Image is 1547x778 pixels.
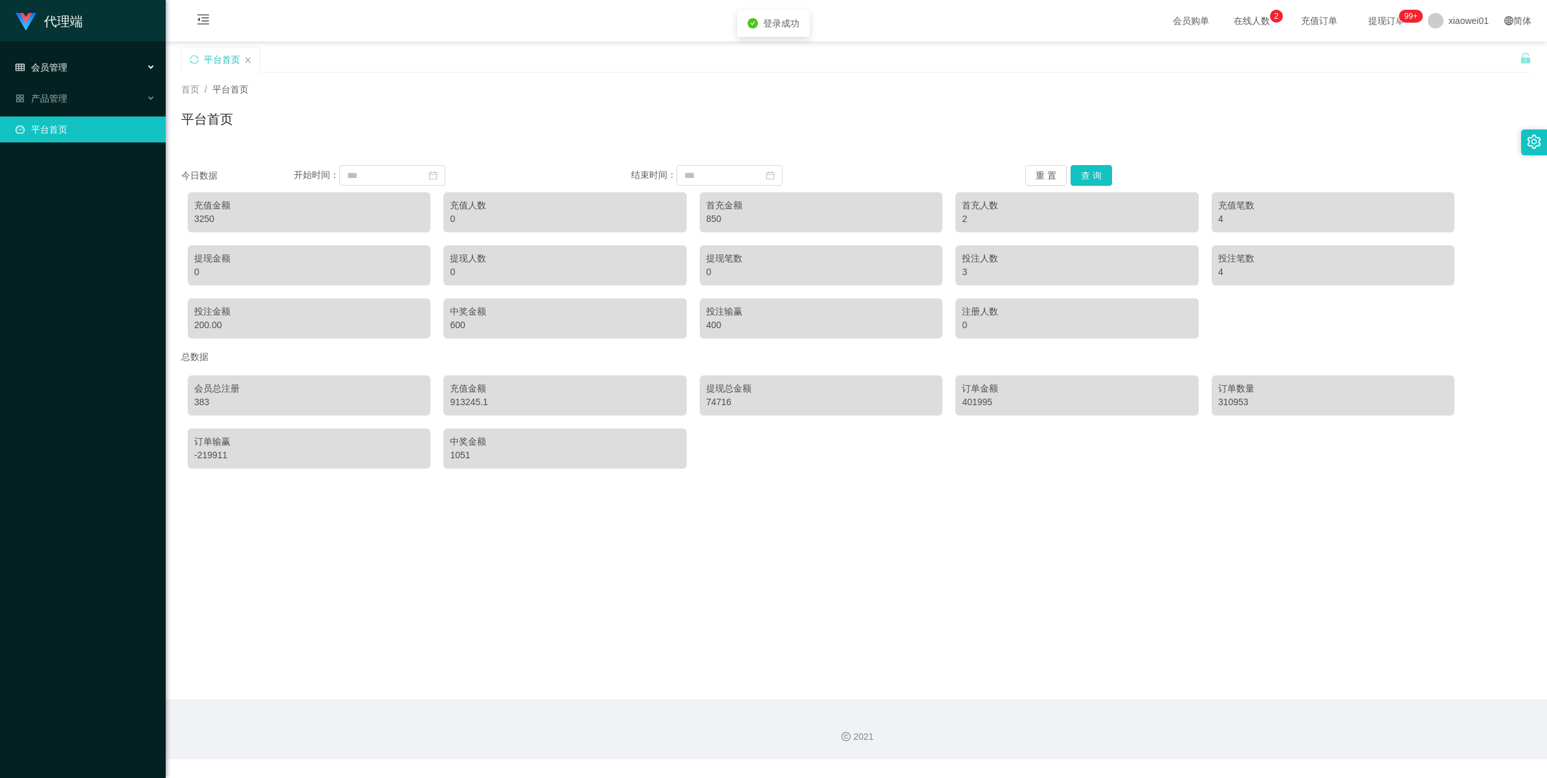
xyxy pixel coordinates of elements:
i: 图标: menu-fold [181,1,225,42]
div: 74716 [706,395,936,409]
div: 提现人数 [450,252,680,265]
div: 投注金额 [194,305,424,318]
span: 结束时间： [631,170,676,180]
div: -219911 [194,449,424,462]
i: 图标: calendar [766,171,775,180]
div: 4 [1218,265,1448,279]
div: 200.00 [194,318,424,332]
div: 充值金额 [194,199,424,212]
i: 图标: sync [190,55,199,64]
span: / [205,84,207,94]
div: 平台首页 [204,47,240,72]
div: 0 [450,265,680,279]
div: 2 [962,212,1192,226]
span: 开始时间： [294,170,339,180]
h1: 平台首页 [181,109,233,129]
div: 提现总金额 [706,382,936,395]
div: 383 [194,395,424,409]
div: 3 [962,265,1192,279]
div: 总数据 [181,345,1531,369]
div: 401995 [962,395,1192,409]
div: 913245.1 [450,395,680,409]
div: 今日数据 [181,169,294,183]
a: 代理端 [16,16,83,26]
img: logo.9652507e.png [16,13,36,31]
div: 首充人数 [962,199,1192,212]
div: 中奖金额 [450,435,680,449]
span: 首页 [181,84,199,94]
div: 1051 [450,449,680,462]
i: 图标: calendar [428,171,438,180]
div: 充值人数 [450,199,680,212]
div: 0 [194,265,424,279]
div: 400 [706,318,936,332]
div: 注册人数 [962,305,1192,318]
div: 0 [962,318,1192,332]
div: 充值金额 [450,382,680,395]
span: 平台首页 [212,84,249,94]
span: 登录成功 [763,18,799,28]
div: 投注人数 [962,252,1192,265]
div: 310953 [1218,395,1448,409]
div: 600 [450,318,680,332]
button: 查 询 [1071,165,1112,186]
i: 图标: unlock [1520,52,1531,64]
div: 2021 [176,730,1537,744]
h1: 代理端 [44,1,83,42]
p: 2 [1274,10,1278,23]
button: 重 置 [1025,165,1067,186]
div: 首充金额 [706,199,936,212]
div: 提现笔数 [706,252,936,265]
div: 订单金额 [962,382,1192,395]
span: 产品管理 [16,93,67,104]
span: 会员管理 [16,62,67,72]
i: 图标: table [16,63,25,72]
div: 中奖金额 [450,305,680,318]
i: 图标: global [1504,16,1513,25]
div: 850 [706,212,936,226]
div: 订单数量 [1218,382,1448,395]
div: 3250 [194,212,424,226]
div: 会员总注册 [194,382,424,395]
i: 图标: setting [1527,135,1541,149]
span: 提现订单 [1362,16,1411,25]
div: 0 [450,212,680,226]
span: 在线人数 [1227,16,1276,25]
a: 图标: dashboard平台首页 [16,117,155,142]
div: 0 [706,265,936,279]
i: 图标: appstore-o [16,94,25,103]
div: 4 [1218,212,1448,226]
div: 订单输赢 [194,435,424,449]
div: 充值笔数 [1218,199,1448,212]
span: 充值订单 [1295,16,1344,25]
div: 投注输赢 [706,305,936,318]
i: 图标: close [244,56,252,64]
i: icon: check-circle [748,18,758,28]
div: 提现金额 [194,252,424,265]
sup: 1210 [1399,10,1423,23]
i: 图标: copyright [841,732,851,741]
sup: 2 [1270,10,1283,23]
div: 投注笔数 [1218,252,1448,265]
